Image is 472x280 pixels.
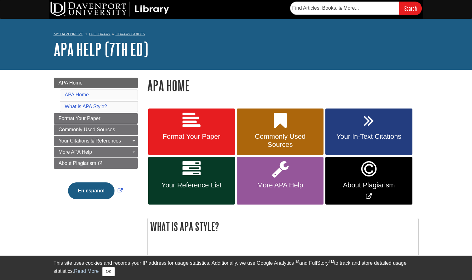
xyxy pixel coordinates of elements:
a: What is APA Style? [65,104,107,109]
span: More APA Help [241,181,319,189]
a: DU Library [89,32,110,36]
a: More APA Help [54,147,138,157]
input: Search [399,2,422,15]
a: Commonly Used Sources [237,109,324,155]
span: Format Your Paper [59,116,100,121]
a: Read More [74,268,99,274]
a: More APA Help [237,157,324,205]
img: DU Library [51,2,169,17]
a: APA Help (7th Ed) [54,40,148,59]
span: About Plagiarism [59,161,96,166]
span: Commonly Used Sources [241,133,319,149]
button: Close [102,267,114,276]
h1: APA Home [147,78,419,94]
a: Format Your Paper [54,113,138,124]
a: APA Home [54,78,138,88]
div: Guide Page Menu [54,78,138,210]
sup: TM [294,259,299,264]
a: Format Your Paper [148,109,235,155]
span: APA Home [59,80,83,85]
a: Your Reference List [148,157,235,205]
span: Your In-Text Citations [330,133,407,141]
nav: breadcrumb [54,30,419,40]
a: Library Guides [115,32,145,36]
a: Your Citations & References [54,136,138,146]
a: Link opens in new window [66,188,124,193]
i: This link opens in a new window [98,162,103,166]
a: My Davenport [54,31,83,37]
a: Commonly Used Sources [54,124,138,135]
span: Commonly Used Sources [59,127,115,132]
a: Your In-Text Citations [325,109,412,155]
button: En español [68,182,114,199]
span: More APA Help [59,149,92,155]
div: This site uses cookies and records your IP address for usage statistics. Additionally, we use Goo... [54,259,419,276]
span: Format Your Paper [153,133,230,141]
form: Searches DU Library's articles, books, and more [290,2,422,15]
a: Link opens in new window [325,157,412,205]
a: APA Home [65,92,89,97]
span: Your Citations & References [59,138,121,143]
span: About Plagiarism [330,181,407,189]
a: About Plagiarism [54,158,138,169]
span: Your Reference List [153,181,230,189]
input: Find Articles, Books, & More... [290,2,399,15]
h2: What is APA Style? [148,218,418,235]
sup: TM [329,259,334,264]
